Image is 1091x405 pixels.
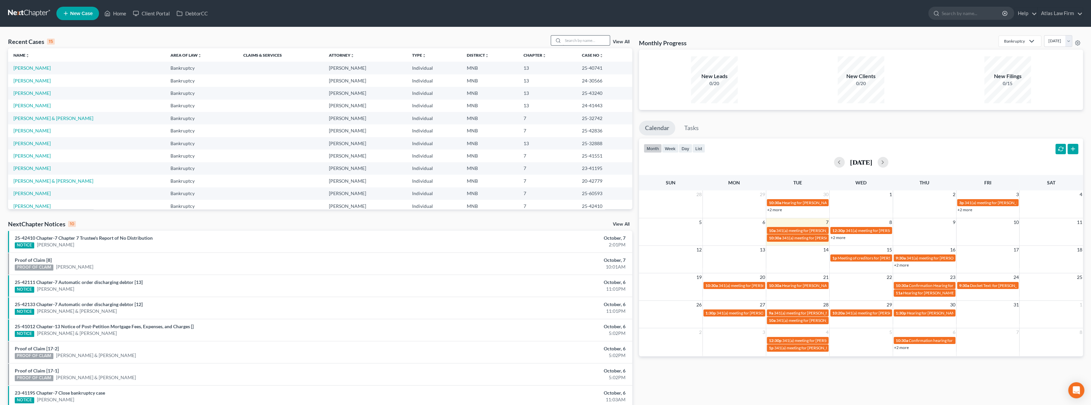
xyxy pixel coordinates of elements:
a: Proof of Claim [17-2] [15,346,59,351]
span: 1:30p [705,310,716,315]
td: 25-60593 [577,187,632,200]
td: Bankruptcy [165,124,238,137]
h3: Monthly Progress [639,39,687,47]
span: 10:20a [832,310,845,315]
td: 7 [518,112,576,124]
a: [PERSON_NAME] [13,153,51,159]
div: New Leads [691,72,738,80]
span: Confirmation Hearing for [PERSON_NAME][DEMOGRAPHIC_DATA] [909,283,1030,288]
span: 341(a) meeting for [PERSON_NAME] [964,200,1029,205]
input: Search by name... [942,7,1003,19]
td: [PERSON_NAME] [324,187,407,200]
div: PROOF OF CLAIM [15,375,53,381]
div: 10:01AM [427,264,626,270]
span: 9:30a [959,283,969,288]
div: 0/20 [691,80,738,87]
a: [PERSON_NAME] [13,190,51,196]
a: Client Portal [130,7,173,19]
a: Case Nounfold_more [582,53,603,58]
a: [PERSON_NAME] & [PERSON_NAME] [56,374,136,381]
span: 6 [762,218,766,226]
span: 341(a) meeting for [PERSON_NAME] [776,318,841,323]
span: 14 [823,246,829,254]
div: 2:01PM [427,241,626,248]
td: 7 [518,187,576,200]
span: 10:30a [769,235,781,240]
td: MNB [461,62,518,74]
span: 28 [823,301,829,309]
i: unfold_more [350,54,354,58]
span: Hearing for [PERSON_NAME] & [PERSON_NAME] [782,200,870,205]
span: 22 [886,273,893,281]
span: Docket Text: for [PERSON_NAME] [970,283,1030,288]
a: +2 more [894,263,909,268]
span: 8 [1079,328,1083,336]
div: NOTICE [15,331,34,337]
span: 341(a) meeting for [PERSON_NAME] [716,310,781,315]
a: [PERSON_NAME] [13,140,51,146]
td: Individual [406,62,461,74]
a: Typeunfold_more [412,53,426,58]
td: 25-41551 [577,150,632,162]
td: MNB [461,74,518,87]
td: Bankruptcy [165,200,238,212]
div: 15 [47,39,55,45]
span: 19 [696,273,702,281]
td: 24-30566 [577,74,632,87]
a: [PERSON_NAME] [13,103,51,108]
span: 2 [698,328,702,336]
a: View All [613,222,630,227]
td: [PERSON_NAME] [324,162,407,175]
td: Bankruptcy [165,100,238,112]
span: 10:30a [896,338,908,343]
span: 3 [762,328,766,336]
span: Sat [1047,180,1055,185]
a: Chapterunfold_more [524,53,546,58]
span: Hearing for [PERSON_NAME] & [PERSON_NAME] [782,283,870,288]
a: [PERSON_NAME] & [PERSON_NAME] [37,330,117,337]
span: 10:30a [896,283,908,288]
span: 29 [886,301,893,309]
span: 341(a) meeting for [PERSON_NAME] [774,345,839,350]
a: Area of Lawunfold_more [170,53,202,58]
div: 10 [68,221,76,227]
span: 20 [759,273,766,281]
span: 1p [769,345,774,350]
span: 341(a) meeting for [PERSON_NAME] [845,310,910,315]
td: Bankruptcy [165,87,238,99]
a: [PERSON_NAME] [13,203,51,209]
div: NOTICE [15,309,34,315]
a: [PERSON_NAME] [13,165,51,171]
a: Help [1014,7,1037,19]
span: 10:30a [705,283,718,288]
span: 29 [759,190,766,198]
td: 7 [518,200,576,212]
div: October, 7 [427,235,626,241]
a: Nameunfold_more [13,53,30,58]
span: 5 [698,218,702,226]
div: 5:02PM [427,352,626,359]
span: 341(a) meeting for [PERSON_NAME] [774,310,839,315]
td: 25-42410 [577,200,632,212]
div: NOTICE [15,287,34,293]
td: Bankruptcy [165,162,238,175]
td: [PERSON_NAME] [324,175,407,187]
a: 25-42133 Chapter-7 Automatic order discharging debtor [12] [15,301,143,307]
div: Bankruptcy [1004,38,1025,44]
div: October, 6 [427,390,626,396]
span: 12:30p [832,228,845,233]
i: unfold_more [542,54,546,58]
a: Proof of Claim [17-1] [15,368,59,373]
span: 341(a) meeting for [PERSON_NAME] & [PERSON_NAME] [718,283,819,288]
span: 1 [889,190,893,198]
span: 4 [825,328,829,336]
div: October, 6 [427,301,626,308]
td: 7 [518,124,576,137]
th: Claims & Services [238,48,324,62]
span: 31 [1012,301,1019,309]
span: 28 [696,190,702,198]
td: 7 [518,150,576,162]
td: [PERSON_NAME] [324,87,407,99]
a: 25-42111 Chapter-7 Automatic order discharging debtor [13] [15,279,143,285]
span: 8 [889,218,893,226]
